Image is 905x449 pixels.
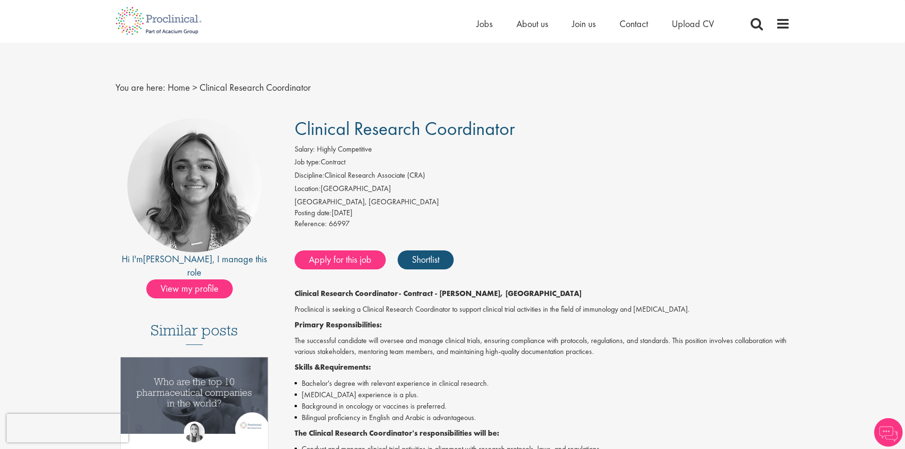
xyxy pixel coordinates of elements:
a: Contact [619,18,648,30]
span: Highly Competitive [317,144,372,154]
label: Reference: [295,219,327,229]
strong: - Contract - [PERSON_NAME], [GEOGRAPHIC_DATA] [399,288,581,298]
li: Clinical Research Associate (CRA) [295,170,790,183]
div: Hi I'm , I manage this role [115,252,274,279]
span: Clinical Research Coordinator [200,81,311,94]
label: Job type: [295,157,321,168]
div: [DATE] [295,208,790,219]
strong: Clinical Research Coordinator [295,288,399,298]
a: [PERSON_NAME] [143,253,212,265]
strong: Requirements: [320,362,371,372]
p: The successful candidate will oversee and manage clinical trials, ensuring compliance with protoc... [295,335,790,357]
li: Background in oncology or vaccines is preferred. [295,401,790,412]
strong: Primary Responsibilities: [295,320,382,330]
a: View my profile [146,281,242,294]
span: View my profile [146,279,233,298]
span: > [192,81,197,94]
img: imeage of recruiter Jackie Cerchio [127,118,261,252]
img: Chatbot [874,418,903,447]
a: Upload CV [672,18,714,30]
label: Salary: [295,144,315,155]
span: Posting date: [295,208,332,218]
span: 66997 [329,219,350,229]
li: Bachelor's degree with relevant experience in clinical research. [295,378,790,389]
a: Link to a post [121,357,268,441]
li: Contract [295,157,790,170]
li: [GEOGRAPHIC_DATA] [295,183,790,197]
div: [GEOGRAPHIC_DATA], [GEOGRAPHIC_DATA] [295,197,790,208]
a: About us [516,18,548,30]
li: [MEDICAL_DATA] experience is a plus. [295,389,790,401]
label: Discipline: [295,170,324,181]
img: Top 10 pharmaceutical companies in the world 2025 [121,357,268,434]
a: Shortlist [398,250,454,269]
a: Apply for this job [295,250,386,269]
iframe: reCAPTCHA [7,414,128,442]
a: Join us [572,18,596,30]
img: Hannah Burke [184,421,205,442]
label: Location: [295,183,321,194]
strong: The Clinical Research Coordinator's responsibilities will be: [295,428,499,438]
a: breadcrumb link [168,81,190,94]
strong: Skills & [295,362,320,372]
span: You are here: [115,81,165,94]
p: Proclinical is seeking a Clinical Research Coordinator to support clinical trial activities in th... [295,304,790,315]
li: Bilingual proficiency in English and Arabic is advantageous. [295,412,790,423]
h3: Similar posts [151,322,238,345]
a: Jobs [476,18,493,30]
span: Clinical Research Coordinator [295,116,515,141]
